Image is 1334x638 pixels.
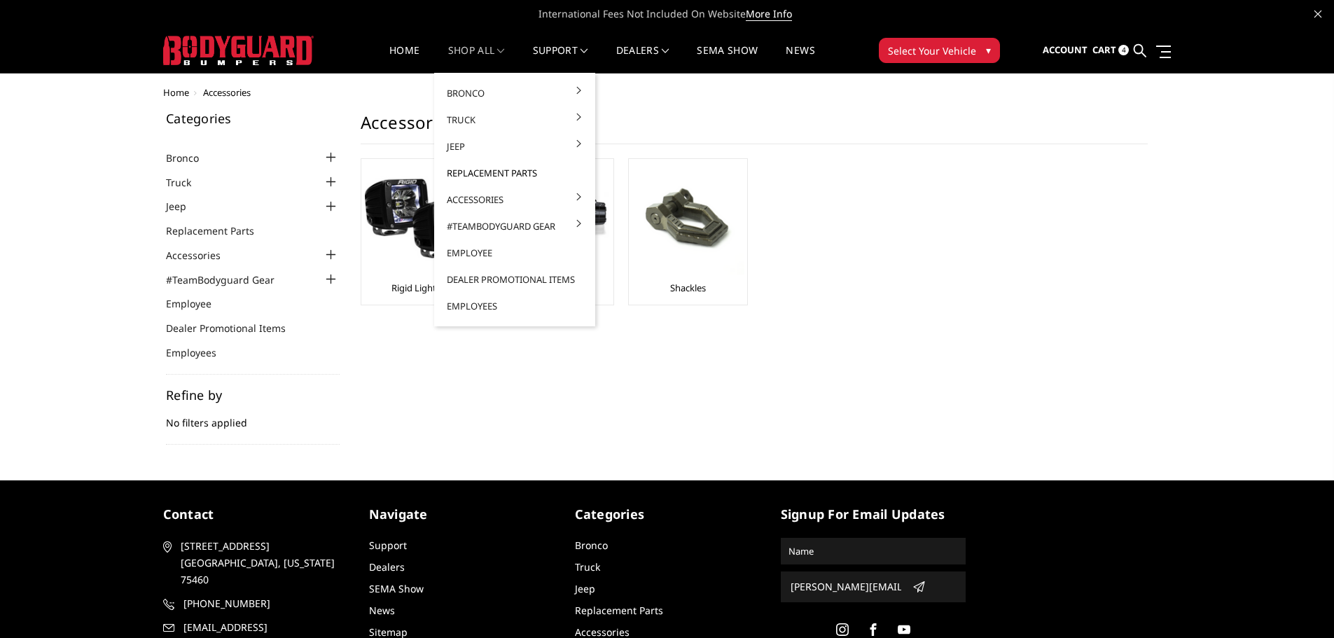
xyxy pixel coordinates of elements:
[166,112,340,125] h5: Categories
[163,36,314,65] img: BODYGUARD BUMPERS
[879,38,1000,63] button: Select Your Vehicle
[575,505,760,524] h5: Categories
[361,112,1148,144] h1: Accessories
[166,321,303,335] a: Dealer Promotional Items
[575,539,608,552] a: Bronco
[166,389,340,401] h5: Refine by
[166,345,234,360] a: Employees
[369,505,554,524] h5: Navigate
[781,505,966,524] h5: signup for email updates
[575,604,663,617] a: Replacement Parts
[440,266,590,293] a: Dealer Promotional Items
[746,7,792,21] a: More Info
[440,213,590,240] a: #TeamBodyguard Gear
[369,539,407,552] a: Support
[1043,32,1088,69] a: Account
[166,248,238,263] a: Accessories
[440,80,590,106] a: Bronco
[369,604,395,617] a: News
[616,46,669,73] a: Dealers
[786,46,814,73] a: News
[203,86,251,99] span: Accessories
[440,133,590,160] a: Jeep
[1118,45,1129,55] span: 4
[166,389,340,445] div: No filters applied
[440,240,590,266] a: Employee
[166,272,292,287] a: #TeamBodyguard Gear
[163,505,348,524] h5: contact
[1264,571,1334,638] iframe: Chat Widget
[575,560,600,574] a: Truck
[986,43,991,57] span: ▾
[1043,43,1088,56] span: Account
[166,223,272,238] a: Replacement Parts
[389,46,419,73] a: Home
[670,282,706,294] a: Shackles
[785,576,907,598] input: Email
[440,293,590,319] a: Employees
[166,199,204,214] a: Jeep
[1092,43,1116,56] span: Cart
[369,560,405,574] a: Dealers
[163,86,189,99] a: Home
[697,46,758,73] a: SEMA Show
[369,582,424,595] a: SEMA Show
[391,282,450,294] a: Rigid Lighting
[166,175,209,190] a: Truck
[166,151,216,165] a: Bronco
[888,43,976,58] span: Select Your Vehicle
[448,46,505,73] a: shop all
[166,296,229,311] a: Employee
[183,595,346,612] span: [PHONE_NUMBER]
[163,595,348,612] a: [PHONE_NUMBER]
[440,160,590,186] a: Replacement Parts
[533,46,588,73] a: Support
[1092,32,1129,69] a: Cart 4
[575,582,595,595] a: Jeep
[783,540,964,562] input: Name
[440,106,590,133] a: Truck
[181,538,343,588] span: [STREET_ADDRESS] [GEOGRAPHIC_DATA], [US_STATE] 75460
[440,186,590,213] a: Accessories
